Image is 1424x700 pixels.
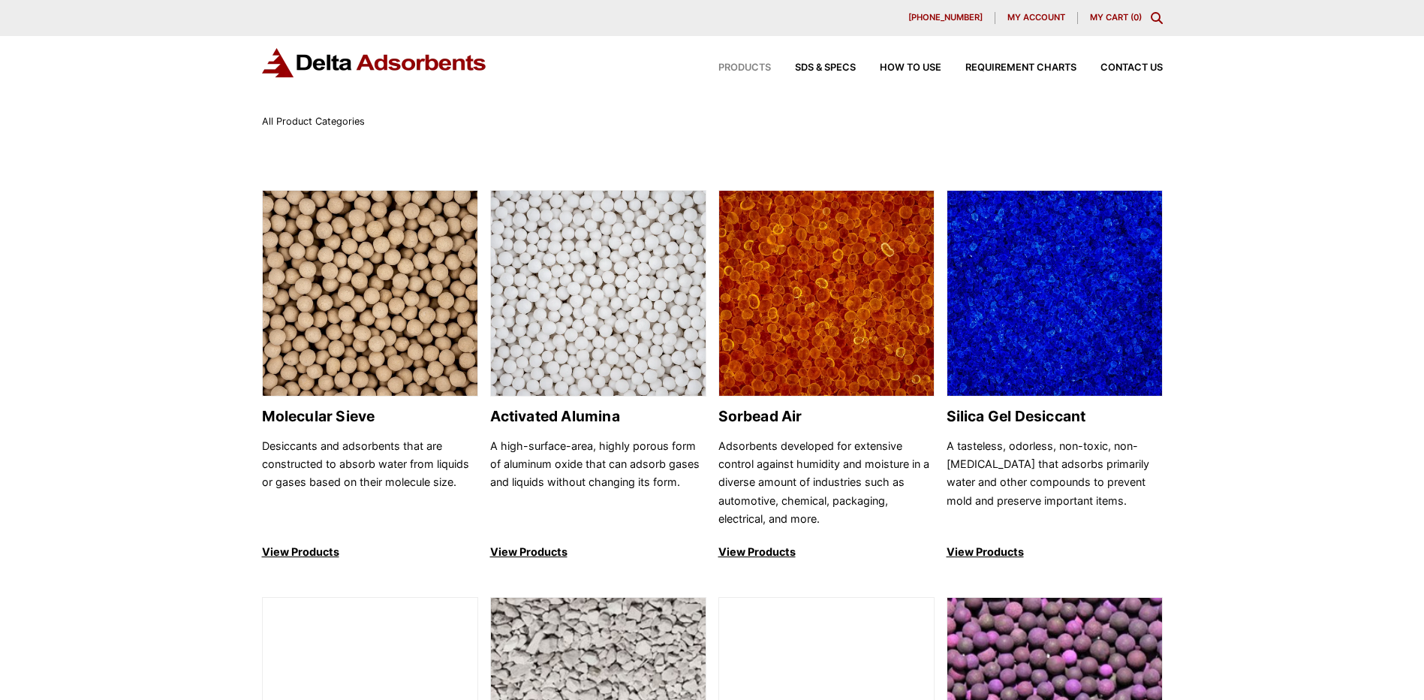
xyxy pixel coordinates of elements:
[263,191,477,397] img: Molecular Sieve
[880,63,941,73] span: How to Use
[908,14,983,22] span: [PHONE_NUMBER]
[490,437,706,529] p: A high-surface-area, highly porous form of aluminum oxide that can adsorb gases and liquids witho...
[965,63,1076,73] span: Requirement Charts
[490,190,706,562] a: Activated Alumina Activated Alumina A high-surface-area, highly porous form of aluminum oxide tha...
[491,191,706,397] img: Activated Alumina
[1133,12,1139,23] span: 0
[1076,63,1163,73] a: Contact Us
[262,116,365,127] span: All Product Categories
[490,543,706,561] p: View Products
[795,63,856,73] span: SDS & SPECS
[718,543,935,561] p: View Products
[896,12,995,24] a: [PHONE_NUMBER]
[941,63,1076,73] a: Requirement Charts
[694,63,771,73] a: Products
[947,191,1162,397] img: Silica Gel Desiccant
[490,408,706,425] h2: Activated Alumina
[1151,12,1163,24] div: Toggle Modal Content
[947,543,1163,561] p: View Products
[262,190,478,562] a: Molecular Sieve Molecular Sieve Desiccants and adsorbents that are constructed to absorb water fr...
[262,543,478,561] p: View Products
[1090,12,1142,23] a: My Cart (0)
[718,408,935,425] h2: Sorbead Air
[1100,63,1163,73] span: Contact Us
[262,437,478,529] p: Desiccants and adsorbents that are constructed to absorb water from liquids or gases based on the...
[947,408,1163,425] h2: Silica Gel Desiccant
[718,63,771,73] span: Products
[719,191,934,397] img: Sorbead Air
[947,437,1163,529] p: A tasteless, odorless, non-toxic, non-[MEDICAL_DATA] that adsorbs primarily water and other compo...
[771,63,856,73] a: SDS & SPECS
[718,190,935,562] a: Sorbead Air Sorbead Air Adsorbents developed for extensive control against humidity and moisture ...
[1007,14,1065,22] span: My account
[947,190,1163,562] a: Silica Gel Desiccant Silica Gel Desiccant A tasteless, odorless, non-toxic, non-[MEDICAL_DATA] th...
[262,408,478,425] h2: Molecular Sieve
[718,437,935,529] p: Adsorbents developed for extensive control against humidity and moisture in a diverse amount of i...
[995,12,1078,24] a: My account
[262,48,487,77] img: Delta Adsorbents
[856,63,941,73] a: How to Use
